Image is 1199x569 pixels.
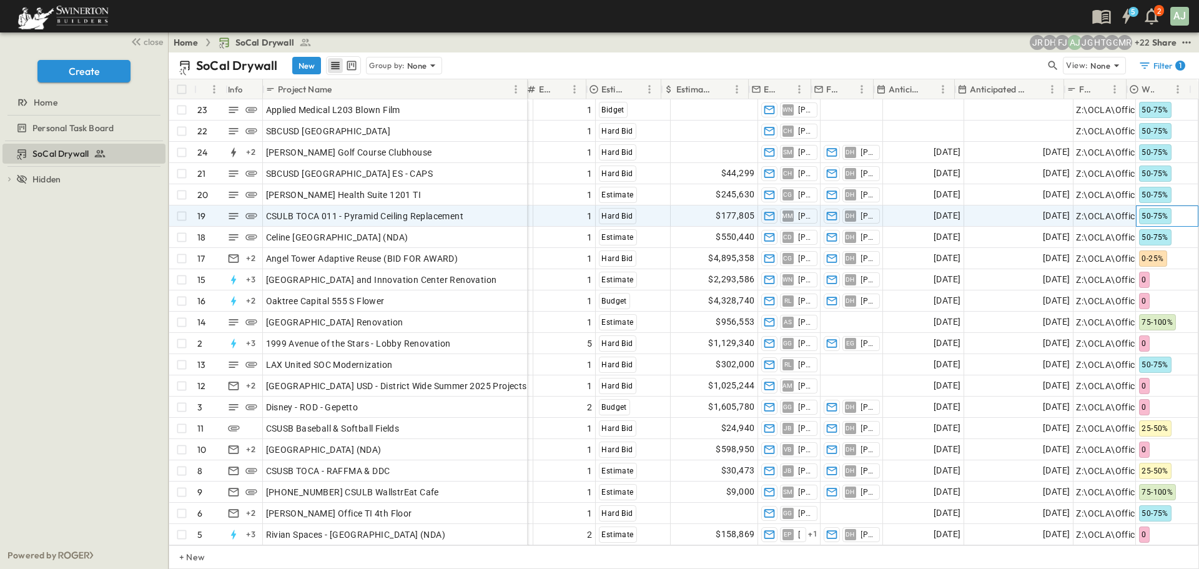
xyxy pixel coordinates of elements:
[15,3,111,29] img: 6c363589ada0b36f064d841b69d3a419a338230e66bb0a533688fa5cc3e9e735.png
[846,343,855,344] span: EG
[266,210,464,222] span: CSULB TOCA 011 - Pyramid Ceiling Replacement
[244,251,259,266] div: + 2
[266,146,432,159] span: [PERSON_NAME] Golf Course Clubhouse
[197,252,205,265] p: 17
[1105,35,1120,50] div: Gerrad Gerber (gerrad.gerber@swinerton.com)
[861,211,874,221] span: [PERSON_NAME]
[934,272,960,287] span: [DATE]
[194,79,225,99] div: #
[1133,57,1189,74] button: Filter1
[587,443,592,456] span: 1
[601,148,633,157] span: Hard Bid
[587,104,592,116] span: 1
[934,209,960,223] span: [DATE]
[1043,251,1070,265] span: [DATE]
[174,36,198,49] a: Home
[716,230,754,244] span: $550,440
[798,296,811,306] span: [PERSON_NAME]
[1142,127,1168,136] span: 50-75%
[1157,6,1161,16] p: 2
[934,463,960,478] span: [DATE]
[934,294,960,308] span: [DATE]
[861,423,874,433] span: [PERSON_NAME]
[601,403,626,412] span: Budget
[508,82,523,97] button: Menu
[922,82,935,96] button: Sort
[1142,297,1146,305] span: 0
[197,231,205,244] p: 18
[1107,82,1122,97] button: Menu
[326,56,361,75] div: table view
[1142,382,1146,390] span: 0
[784,470,792,471] span: JB
[2,119,163,137] a: Personal Task Board
[266,486,439,498] span: [PHONE_NUMBER] CSULB WallstrEat Cafe
[784,449,792,450] span: VB
[708,251,754,265] span: $4,895,358
[601,424,633,433] span: Hard Bid
[934,506,960,520] span: [DATE]
[1043,315,1070,329] span: [DATE]
[782,279,793,280] span: WN
[197,380,205,392] p: 12
[861,296,874,306] span: [PERSON_NAME]
[846,300,855,301] span: DH
[934,315,960,329] span: [DATE]
[1055,35,1070,50] div: Francisco J. Sanchez (frsanchez@swinerton.com)
[764,83,776,96] p: Estimate Lead
[1043,400,1070,414] span: [DATE]
[861,254,874,264] span: [PERSON_NAME]
[1043,485,1070,499] span: [DATE]
[861,445,874,455] span: [PERSON_NAME]
[266,359,393,371] span: LAX United SOC Modernization
[587,146,592,159] span: 1
[1142,254,1163,263] span: 0-25%
[782,385,793,386] span: AM
[861,147,874,157] span: [PERSON_NAME]
[1043,209,1070,223] span: [DATE]
[1090,59,1110,72] p: None
[199,82,213,96] button: Sort
[197,274,205,286] p: 15
[1030,35,1045,50] div: Joshua Russell (joshua.russell@swinerton.com)
[1142,190,1168,199] span: 50-75%
[861,339,874,349] span: [PERSON_NAME]
[861,275,874,285] span: [PERSON_NAME]
[587,486,592,498] span: 1
[798,402,811,412] span: [PERSON_NAME]
[1170,82,1185,97] button: Menu
[1142,83,1154,96] p: Win Probability
[553,82,567,96] button: Sort
[846,173,855,174] span: DH
[266,125,391,137] span: SBCUSD [GEOGRAPHIC_DATA]
[826,83,838,96] p: Final Reviewer
[784,428,792,428] span: JB
[783,258,792,259] span: CG
[1135,36,1147,49] p: + 22
[1092,35,1107,50] div: Haaris Tahmas (haaris.tahmas@swinerton.com)
[601,233,633,242] span: Estimate
[783,343,792,344] span: GG
[266,401,358,413] span: Disney - ROD - Gepetto
[601,297,626,305] span: Budget
[343,58,359,73] button: kanban view
[266,465,390,477] span: CSUSB TOCA - RAFFMA & DDC
[798,466,811,476] span: [PERSON_NAME]
[197,422,204,435] p: 11
[716,82,729,96] button: Sort
[601,318,633,327] span: Estimate
[1142,318,1173,327] span: 75-100%
[783,173,792,174] span: CH
[1043,442,1070,457] span: [DATE]
[861,190,874,200] span: [PERSON_NAME]
[197,167,205,180] p: 21
[244,294,259,309] div: + 2
[846,428,855,428] span: DH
